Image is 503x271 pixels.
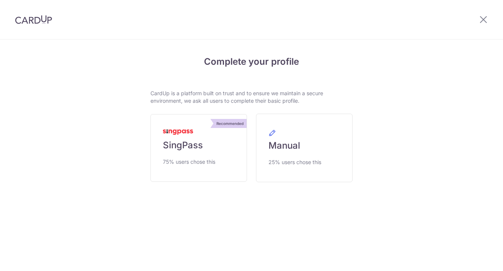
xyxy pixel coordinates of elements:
span: SingPass [163,139,203,151]
iframe: Opens a widget where you can find more information [455,248,495,267]
p: CardUp is a platform built on trust and to ensure we maintain a secure environment, we ask all us... [150,90,353,105]
img: CardUp [15,15,52,24]
a: Manual 25% users chose this [256,114,353,182]
span: 25% users chose this [268,158,321,167]
span: Manual [268,140,300,152]
a: Recommended SingPass 75% users chose this [150,114,247,182]
img: MyInfoLogo [163,129,193,135]
h4: Complete your profile [150,55,353,69]
div: Recommended [213,119,247,128]
span: 75% users chose this [163,157,215,166]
